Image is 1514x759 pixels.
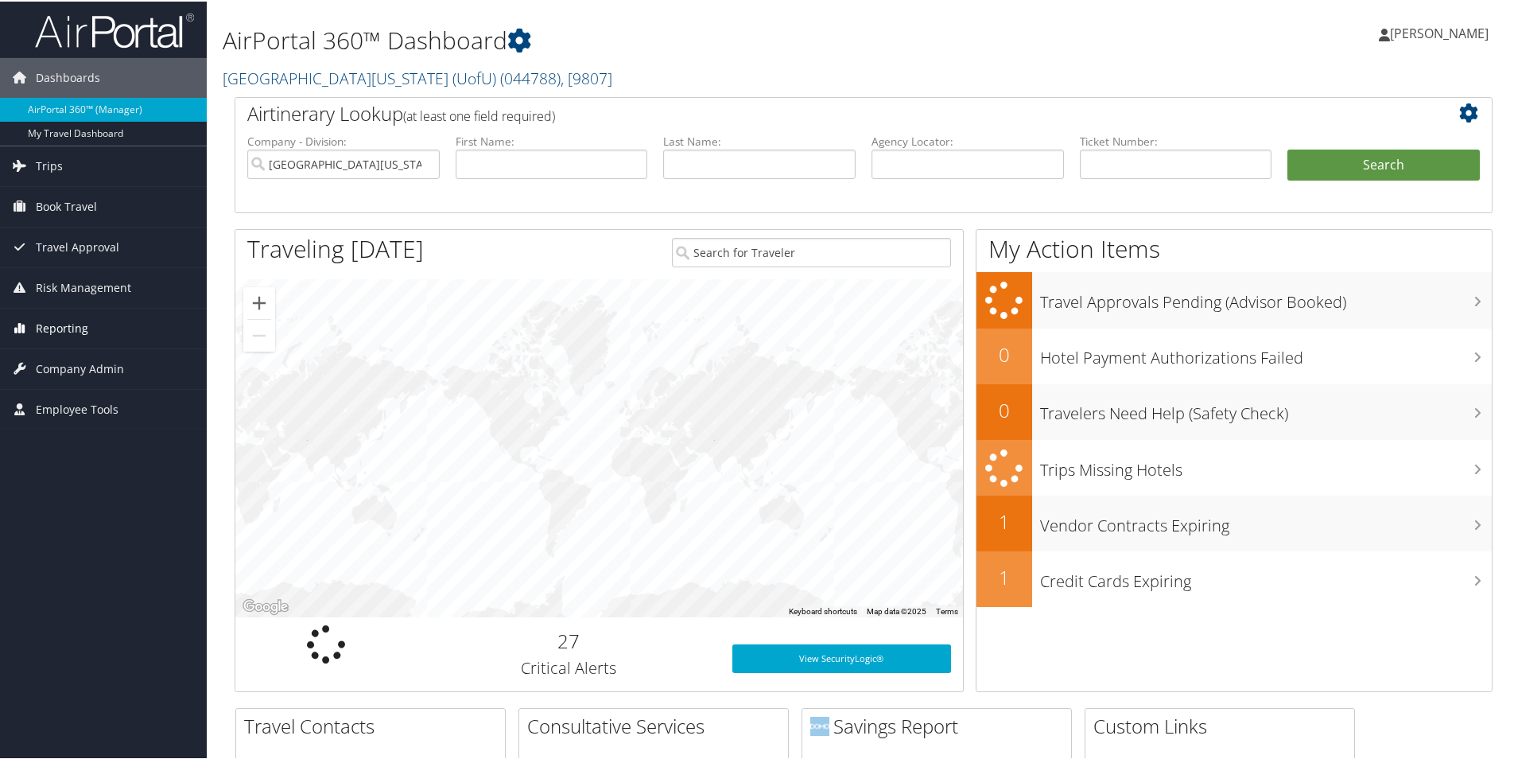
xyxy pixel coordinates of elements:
a: 0Hotel Payment Authorizations Failed [976,327,1492,383]
h3: Hotel Payment Authorizations Failed [1040,337,1492,368]
span: Dashboards [36,56,100,96]
h2: Custom Links [1093,711,1354,738]
span: [PERSON_NAME] [1390,23,1489,41]
h2: Airtinerary Lookup [247,99,1375,126]
h3: Travel Approvals Pending (Advisor Booked) [1040,282,1492,312]
h3: Critical Alerts [429,656,708,678]
h1: Traveling [DATE] [247,231,424,264]
span: ( 044788 ) [500,66,561,88]
a: View SecurityLogic® [732,643,951,671]
h3: Trips Missing Hotels [1040,450,1492,480]
h2: Consultative Services [527,711,788,738]
a: Open this area in Google Maps (opens a new window) [239,595,292,616]
h2: 0 [976,340,1032,367]
a: 0Travelers Need Help (Safety Check) [976,383,1492,438]
span: Book Travel [36,185,97,225]
button: Zoom in [243,286,275,317]
label: Agency Locator: [872,132,1064,148]
label: Ticket Number: [1080,132,1272,148]
a: 1Vendor Contracts Expiring [976,494,1492,550]
h2: Travel Contacts [244,711,505,738]
label: Company - Division: [247,132,440,148]
span: Reporting [36,307,88,347]
img: airportal-logo.png [35,10,194,48]
span: Travel Approval [36,226,119,266]
a: [PERSON_NAME] [1379,8,1504,56]
button: Zoom out [243,318,275,350]
a: Trips Missing Hotels [976,438,1492,495]
button: Search [1287,148,1480,180]
label: First Name: [456,132,648,148]
h1: AirPortal 360™ Dashboard [223,22,1077,56]
h2: 0 [976,395,1032,422]
a: Travel Approvals Pending (Advisor Booked) [976,271,1492,327]
input: Search for Traveler [672,236,951,266]
label: Last Name: [663,132,856,148]
h1: My Action Items [976,231,1492,264]
span: Employee Tools [36,388,118,428]
a: 1Credit Cards Expiring [976,550,1492,605]
h3: Credit Cards Expiring [1040,561,1492,591]
a: [GEOGRAPHIC_DATA][US_STATE] (UofU) [223,66,612,88]
h2: 1 [976,562,1032,590]
span: Trips [36,145,63,185]
span: , [ 9807 ] [561,66,612,88]
h2: Savings Report [810,711,1071,738]
img: domo-logo.png [810,715,829,734]
a: Terms (opens in new tab) [936,605,958,614]
button: Keyboard shortcuts [789,605,857,616]
span: Map data ©2025 [867,605,926,614]
span: Risk Management [36,267,131,306]
h2: 1 [976,507,1032,534]
img: Google [239,595,292,616]
h3: Travelers Need Help (Safety Check) [1040,393,1492,423]
h3: Vendor Contracts Expiring [1040,505,1492,535]
span: Company Admin [36,348,124,387]
span: (at least one field required) [403,106,555,123]
h2: 27 [429,626,708,653]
